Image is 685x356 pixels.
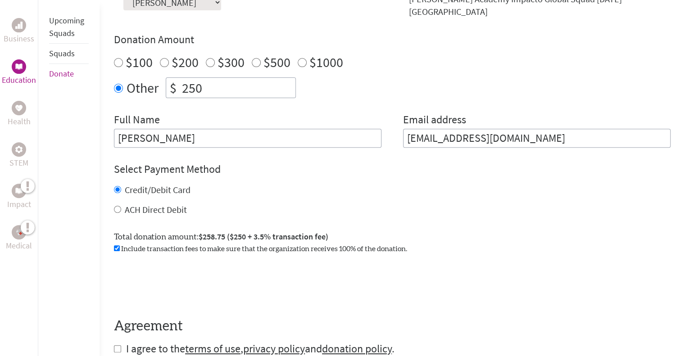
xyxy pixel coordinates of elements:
[9,157,28,169] p: STEM
[12,184,26,198] div: Impact
[15,63,23,70] img: Education
[172,54,199,71] label: $200
[49,64,89,84] li: Donate
[12,59,26,74] div: Education
[114,265,251,300] iframe: reCAPTCHA
[12,101,26,115] div: Health
[49,15,84,38] a: Upcoming Squads
[9,142,28,169] a: STEMSTEM
[218,54,245,71] label: $300
[126,342,395,356] span: I agree to the , and .
[15,146,23,153] img: STEM
[125,184,191,195] label: Credit/Debit Card
[199,231,328,242] span: $258.75 ($250 + 3.5% transaction fee)
[12,18,26,32] div: Business
[126,54,153,71] label: $100
[114,162,671,176] h4: Select Payment Method
[125,204,187,215] label: ACH Direct Debit
[12,225,26,239] div: Medical
[114,129,381,148] input: Enter Full Name
[15,188,23,194] img: Impact
[49,44,89,64] li: Squads
[121,245,407,252] span: Include transaction fees to make sure that the organization receives 100% of the donation.
[6,225,32,252] a: MedicalMedical
[322,342,392,356] a: donation policy
[49,11,89,44] li: Upcoming Squads
[403,129,671,148] input: Your Email
[8,101,31,128] a: HealthHealth
[15,22,23,29] img: Business
[15,105,23,111] img: Health
[6,239,32,252] p: Medical
[114,230,328,243] label: Total donation amount:
[166,78,180,98] div: $
[12,142,26,157] div: STEM
[15,229,23,236] img: Medical
[8,115,31,128] p: Health
[309,54,343,71] label: $1000
[4,18,34,45] a: BusinessBusiness
[114,318,671,334] h4: Agreement
[114,113,160,129] label: Full Name
[2,59,36,86] a: EducationEducation
[4,32,34,45] p: Business
[263,54,290,71] label: $500
[243,342,305,356] a: privacy policy
[403,113,466,129] label: Email address
[49,48,75,59] a: Squads
[185,342,240,356] a: terms of use
[49,68,74,79] a: Donate
[180,78,295,98] input: Enter Amount
[7,198,31,211] p: Impact
[127,77,159,98] label: Other
[7,184,31,211] a: ImpactImpact
[114,32,671,47] h4: Donation Amount
[2,74,36,86] p: Education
